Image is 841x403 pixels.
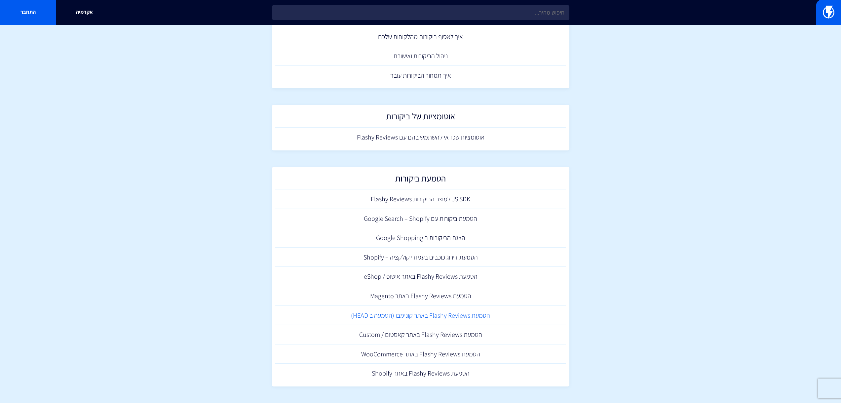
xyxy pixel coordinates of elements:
[275,286,566,306] a: הטמעת Flashy Reviews באתר Magento
[275,170,566,190] a: הטמעת ביקורות
[275,209,566,228] a: הטמעת ביקורות עם Google Search – Shopify
[275,267,566,286] a: הטמעת Flashy Reviews באתר אישופ / eShop
[272,5,569,20] input: חיפוש מהיר...
[279,174,563,186] h2: הטמעת ביקורות
[275,344,566,364] a: הטמעת Flashy Reviews באתר WooCommerce
[275,108,566,128] a: אוטומציות של ביקורות
[275,189,566,209] a: JS SDK למוצר הביקורות Flashy Reviews
[279,111,563,124] h2: אוטומציות של ביקורות
[275,27,566,47] a: איך לאסוף ביקורות מהלקוחות שלכם
[275,306,566,325] a: הטמעת Flashy Reviews באתר קונימבו (הטמעה ב HEAD)
[275,46,566,66] a: ניהול הביקורות ואישורם
[275,228,566,248] a: הצגת הביקורות ב Google Shopping
[275,364,566,383] a: הטמעת Flashy Reviews באתר Shopify
[275,248,566,267] a: הטמעת דירוג כוכבים בעמודי קולקציה – Shopify
[275,66,566,85] a: איך תמחור הביקורות עובד
[275,128,566,147] a: אוטומציות שכדאי להשתמש בהם עם Flashy Reviews
[275,325,566,344] a: הטמעת Flashy Reviews באתר קאסטום / Custom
